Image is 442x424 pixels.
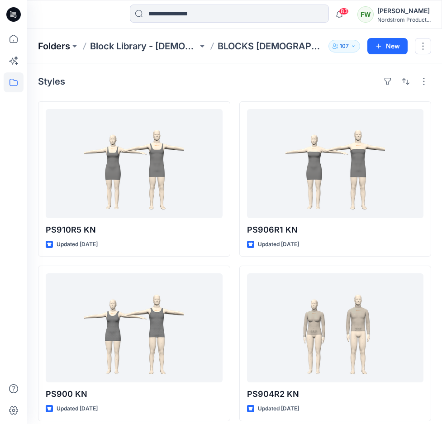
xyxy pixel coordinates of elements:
p: Updated [DATE] [57,240,98,249]
h4: Styles [38,76,65,87]
a: PS904R2 KN [247,273,424,382]
p: BLOCKS [DEMOGRAPHIC_DATA] 900 to 999 - ALL CATEGORIES [218,40,325,52]
span: 83 [339,8,349,15]
a: Folders [38,40,70,52]
p: Updated [DATE] [57,404,98,414]
a: Block Library - [DEMOGRAPHIC_DATA] MENS - MISSY [90,40,198,52]
a: PS906R1 KN [247,109,424,218]
div: Nordstrom Product... [377,16,431,23]
button: 107 [328,40,360,52]
a: PS910R5 KN [46,109,223,218]
p: PS904R2 KN [247,388,424,400]
p: Updated [DATE] [258,240,299,249]
p: PS906R1 KN [247,224,424,236]
p: 107 [340,41,349,51]
div: FW [357,6,374,23]
div: [PERSON_NAME] [377,5,431,16]
p: PS910R5 KN [46,224,223,236]
p: Updated [DATE] [258,404,299,414]
button: New [367,38,408,54]
p: PS900 KN [46,388,223,400]
a: PS900 KN [46,273,223,382]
